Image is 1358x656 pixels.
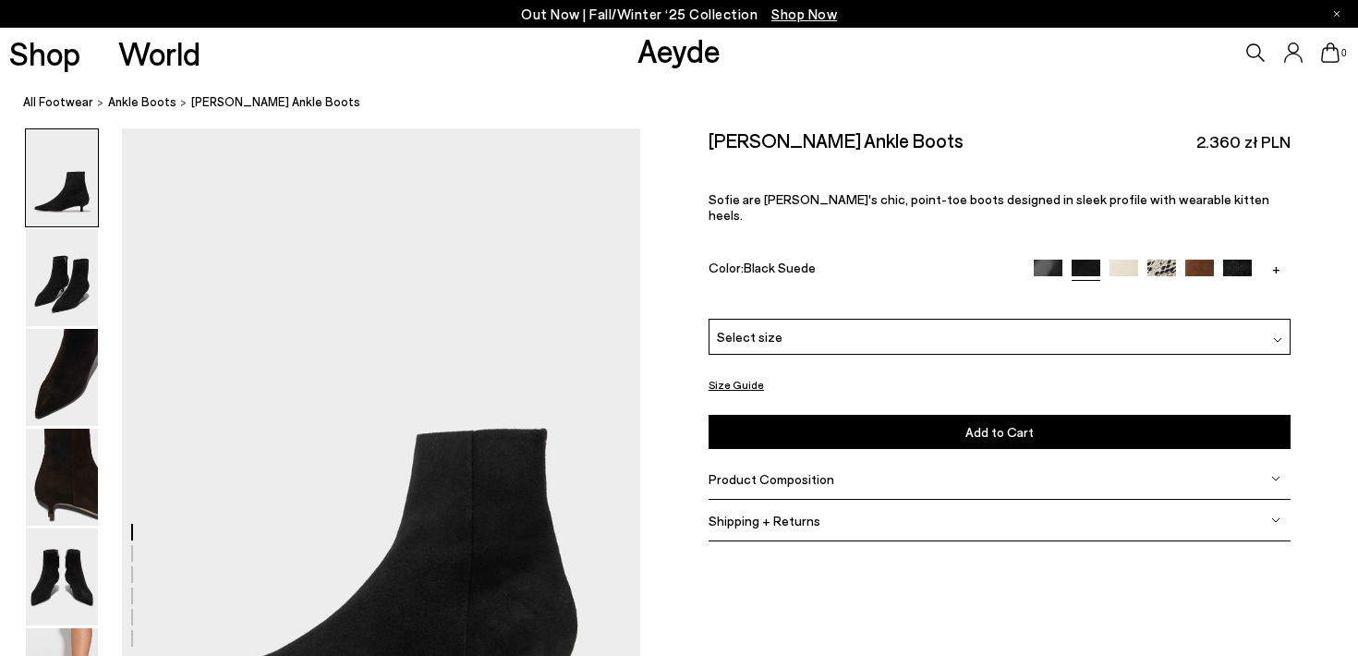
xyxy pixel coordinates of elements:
h2: [PERSON_NAME] Ankle Boots [709,128,964,152]
img: svg%3E [1271,516,1280,525]
span: Product Composition [709,471,834,487]
span: Navigate to /collections/new-in [771,6,837,22]
span: [PERSON_NAME] Ankle Boots [191,92,360,112]
a: All Footwear [23,92,93,112]
span: ankle boots [108,94,176,109]
span: Select size [717,327,782,346]
button: Add to Cart [709,415,1291,449]
span: Sofie are [PERSON_NAME]'s chic, point-toe boots designed in sleek profile with wearable kitten he... [709,191,1269,223]
img: Sofie Suede Ankle Boots - Image 2 [26,229,98,326]
img: Sofie Suede Ankle Boots - Image 1 [26,129,98,226]
a: ankle boots [108,92,176,112]
a: Shop [9,37,80,69]
span: Shipping + Returns [709,513,820,528]
span: 2.360 zł PLN [1196,130,1291,153]
nav: breadcrumb [23,78,1358,128]
div: Color: [709,260,1014,281]
button: Size Guide [709,373,764,396]
a: World [118,37,200,69]
p: Out Now | Fall/Winter ‘25 Collection [521,3,837,26]
img: svg%3E [1271,474,1280,483]
span: 0 [1340,48,1349,58]
a: 0 [1321,43,1340,63]
img: Sofie Suede Ankle Boots - Image 5 [26,528,98,626]
img: Sofie Suede Ankle Boots - Image 3 [26,329,98,426]
a: Aeyde [637,30,721,69]
img: svg%3E [1273,335,1282,345]
img: Sofie Suede Ankle Boots - Image 4 [26,429,98,526]
span: Black Suede [744,260,816,275]
a: + [1262,260,1291,276]
span: Add to Cart [965,424,1034,440]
